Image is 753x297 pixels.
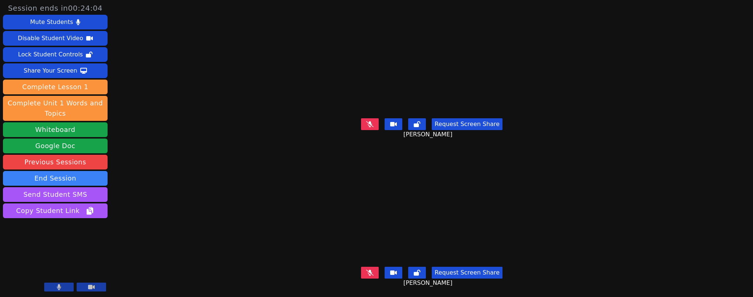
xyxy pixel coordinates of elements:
[403,130,454,139] span: [PERSON_NAME]
[3,122,108,137] button: Whiteboard
[3,47,108,62] button: Lock Student Controls
[3,80,108,94] button: Complete Lesson 1
[18,49,83,60] div: Lock Student Controls
[30,16,73,28] div: Mute Students
[8,3,103,13] span: Session ends in
[3,63,108,78] button: Share Your Screen
[3,187,108,202] button: Send Student SMS
[3,96,108,121] button: Complete Unit 1 Words and Topics
[403,279,454,287] span: [PERSON_NAME]
[24,65,77,77] div: Share Your Screen
[18,32,83,44] div: Disable Student Video
[68,4,103,13] time: 00:24:04
[3,31,108,46] button: Disable Student Video
[3,139,108,153] a: Google Doc
[3,171,108,186] button: End Session
[3,155,108,170] a: Previous Sessions
[432,118,502,130] button: Request Screen Share
[3,15,108,29] button: Mute Students
[3,203,108,218] button: Copy Student Link
[16,206,94,216] span: Copy Student Link
[432,267,502,279] button: Request Screen Share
